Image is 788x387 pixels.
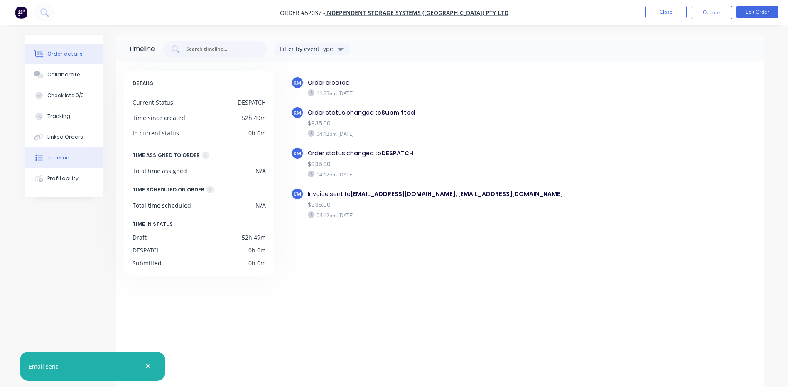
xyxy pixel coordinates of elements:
[308,78,595,87] div: Order created
[293,79,301,87] span: KM
[275,43,350,55] button: Filter by event type
[308,201,595,209] div: $935.00
[325,9,508,17] a: INDEPENDENT STORAGE SYSTEMS ([GEOGRAPHIC_DATA]) PTY LTD
[308,119,595,128] div: $935.00
[47,154,69,162] div: Timeline
[381,149,413,157] b: DESPATCH
[381,108,415,117] b: Submitted
[280,9,325,17] span: Order #52037 -
[133,220,173,229] span: TIME IN STATUS
[351,190,563,198] b: [EMAIL_ADDRESS][DOMAIN_NAME], [EMAIL_ADDRESS][DOMAIN_NAME]
[133,233,147,242] div: Draft
[47,50,83,58] div: Order details
[133,151,200,160] div: TIME ASSIGNED TO ORDER
[25,147,103,168] button: Timeline
[133,129,179,137] div: In current status
[308,89,595,97] div: 11:23am [DATE]
[133,201,191,210] div: Total time scheduled
[47,175,79,182] div: Profitability
[736,6,778,18] button: Edit Order
[308,130,595,137] div: 04:12pm [DATE]
[308,171,595,178] div: 04:12pm [DATE]
[47,71,80,78] div: Collaborate
[25,127,103,147] button: Linked Orders
[25,44,103,64] button: Order details
[133,246,161,255] div: DESPATCH
[25,106,103,127] button: Tracking
[15,6,27,19] img: Factory
[25,168,103,189] button: Profitability
[255,201,266,210] div: N/A
[308,149,595,158] div: Order status changed to
[25,64,103,85] button: Collaborate
[308,160,595,169] div: $935.00
[308,108,595,117] div: Order status changed to
[29,362,58,371] div: Email sent
[242,113,266,122] div: 52h 49m
[248,129,266,137] div: 0h 0m
[645,6,687,18] button: Close
[238,98,266,107] div: DESPATCH
[133,167,187,175] div: Total time assigned
[128,44,155,54] div: Timeline
[25,85,103,106] button: Checklists 0/0
[691,6,732,19] button: Options
[185,45,254,53] input: Search timeline...
[308,211,595,219] div: 04:12pm [DATE]
[293,149,301,157] span: KM
[47,133,83,141] div: Linked Orders
[248,259,266,267] div: 0h 0m
[133,259,162,267] div: Submitted
[133,185,204,194] div: TIME SCHEDULED ON ORDER
[293,109,301,117] span: KM
[293,190,301,198] span: KM
[133,79,153,88] span: DETAILS
[133,98,173,107] div: Current Status
[47,113,70,120] div: Tracking
[47,92,84,99] div: Checklists 0/0
[280,44,336,53] div: Filter by event type
[248,246,266,255] div: 0h 0m
[133,113,185,122] div: Time since created
[308,190,595,198] div: Invoice sent to
[242,233,266,242] div: 52h 49m
[255,167,266,175] div: N/A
